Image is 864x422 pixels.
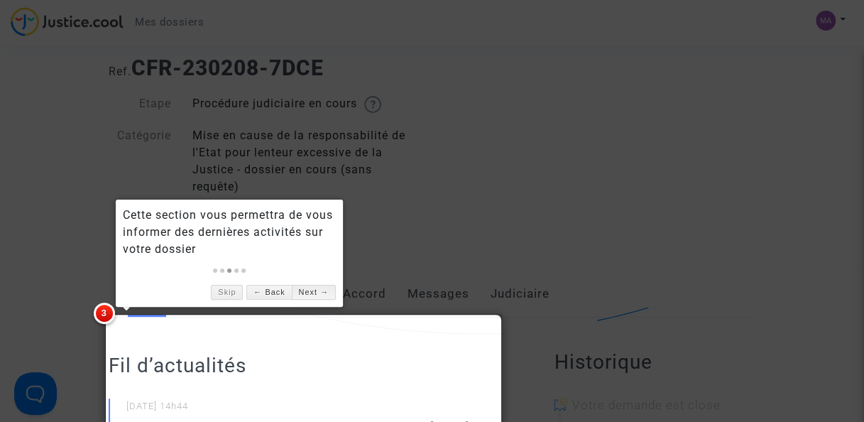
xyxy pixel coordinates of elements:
[292,285,336,300] a: Next →
[246,285,291,300] a: ← Back
[123,207,336,258] div: Cette section vous permettra de vous informer des dernières activités sur votre dossier
[211,285,243,300] a: Skip
[94,303,115,324] span: 3
[126,400,497,418] small: [DATE] 14h44
[109,353,497,378] h2: Fil d’actualités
